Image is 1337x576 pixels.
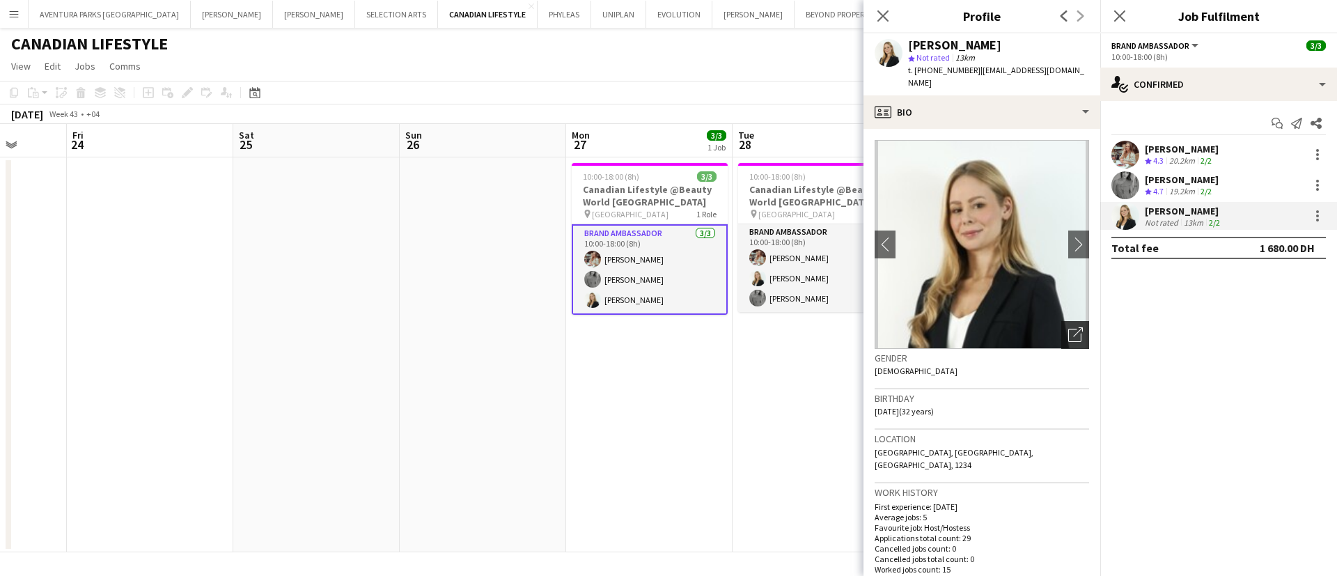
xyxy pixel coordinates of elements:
[1306,40,1326,51] span: 3/3
[570,137,590,153] span: 27
[1181,217,1206,228] div: 13km
[583,171,639,182] span: 10:00-18:00 (8h)
[697,171,717,182] span: 3/3
[45,60,61,72] span: Edit
[863,95,1100,129] div: Bio
[875,512,1089,522] p: Average jobs: 5
[11,60,31,72] span: View
[646,1,712,28] button: EVOLUTION
[875,392,1089,405] h3: Birthday
[572,183,728,208] h3: Canadian Lifestyle @Beauty World [GEOGRAPHIC_DATA]
[1111,241,1159,255] div: Total fee
[738,129,754,141] span: Tue
[712,1,795,28] button: [PERSON_NAME]
[707,142,726,153] div: 1 Job
[953,52,978,63] span: 13km
[875,366,957,376] span: [DEMOGRAPHIC_DATA]
[1145,205,1223,217] div: [PERSON_NAME]
[875,564,1089,575] p: Worked jobs count: 15
[875,352,1089,364] h3: Gender
[70,137,84,153] span: 24
[11,33,168,54] h1: CANADIAN LIFESTYLE
[1153,186,1164,196] span: 4.7
[1111,52,1326,62] div: 10:00-18:00 (8h)
[795,1,928,28] button: BEYOND PROPERTIES/ OMNIYAT
[104,57,146,75] a: Comms
[1100,7,1337,25] h3: Job Fulfilment
[916,52,950,63] span: Not rated
[738,163,894,312] app-job-card: 10:00-18:00 (8h)3/3Canadian Lifestyle @Beauty World [GEOGRAPHIC_DATA] [GEOGRAPHIC_DATA]1 RoleBran...
[273,1,355,28] button: [PERSON_NAME]
[1209,217,1220,228] app-skills-label: 2/2
[1145,143,1219,155] div: [PERSON_NAME]
[1260,241,1315,255] div: 1 680.00 DH
[875,486,1089,499] h3: Work history
[863,7,1100,25] h3: Profile
[1061,321,1089,349] div: Open photos pop-in
[438,1,538,28] button: CANADIAN LIFESTYLE
[758,209,835,219] span: [GEOGRAPHIC_DATA]
[707,130,726,141] span: 3/3
[875,433,1089,445] h3: Location
[1111,40,1201,51] button: Brand Ambassador
[875,501,1089,512] p: First experience: [DATE]
[875,543,1089,554] p: Cancelled jobs count: 0
[875,533,1089,543] p: Applications total count: 29
[908,65,980,75] span: t. [PHONE_NUMBER]
[109,60,141,72] span: Comms
[736,137,754,153] span: 28
[1166,155,1198,167] div: 20.2km
[1100,68,1337,101] div: Confirmed
[1145,173,1219,186] div: [PERSON_NAME]
[908,39,1001,52] div: [PERSON_NAME]
[239,129,254,141] span: Sat
[6,57,36,75] a: View
[46,109,81,119] span: Week 43
[875,140,1089,349] img: Crew avatar or photo
[191,1,273,28] button: [PERSON_NAME]
[696,209,717,219] span: 1 Role
[875,447,1033,470] span: [GEOGRAPHIC_DATA], [GEOGRAPHIC_DATA], [GEOGRAPHIC_DATA], 1234
[72,129,84,141] span: Fri
[591,1,646,28] button: UNIPLAN
[749,171,806,182] span: 10:00-18:00 (8h)
[29,1,191,28] button: AVENTURA PARKS [GEOGRAPHIC_DATA]
[237,137,254,153] span: 25
[538,1,591,28] button: PHYLEAS
[572,163,728,315] app-job-card: 10:00-18:00 (8h)3/3Canadian Lifestyle @Beauty World [GEOGRAPHIC_DATA] [GEOGRAPHIC_DATA]1 RoleBran...
[403,137,422,153] span: 26
[39,57,66,75] a: Edit
[875,554,1089,564] p: Cancelled jobs total count: 0
[572,129,590,141] span: Mon
[86,109,100,119] div: +04
[1201,155,1212,166] app-skills-label: 2/2
[592,209,668,219] span: [GEOGRAPHIC_DATA]
[572,224,728,315] app-card-role: Brand Ambassador3/310:00-18:00 (8h)[PERSON_NAME][PERSON_NAME][PERSON_NAME]
[1201,186,1212,196] app-skills-label: 2/2
[738,224,894,312] app-card-role: Brand Ambassador3/310:00-18:00 (8h)[PERSON_NAME][PERSON_NAME][PERSON_NAME]
[738,183,894,208] h3: Canadian Lifestyle @Beauty World [GEOGRAPHIC_DATA]
[875,522,1089,533] p: Favourite job: Host/Hostess
[1111,40,1189,51] span: Brand Ambassador
[11,107,43,121] div: [DATE]
[75,60,95,72] span: Jobs
[355,1,438,28] button: SELECTION ARTS
[908,65,1084,88] span: | [EMAIL_ADDRESS][DOMAIN_NAME]
[1166,186,1198,198] div: 19.2km
[405,129,422,141] span: Sun
[1145,217,1181,228] div: Not rated
[875,406,934,417] span: [DATE] (32 years)
[863,209,883,219] span: 1 Role
[1153,155,1164,166] span: 4.3
[69,57,101,75] a: Jobs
